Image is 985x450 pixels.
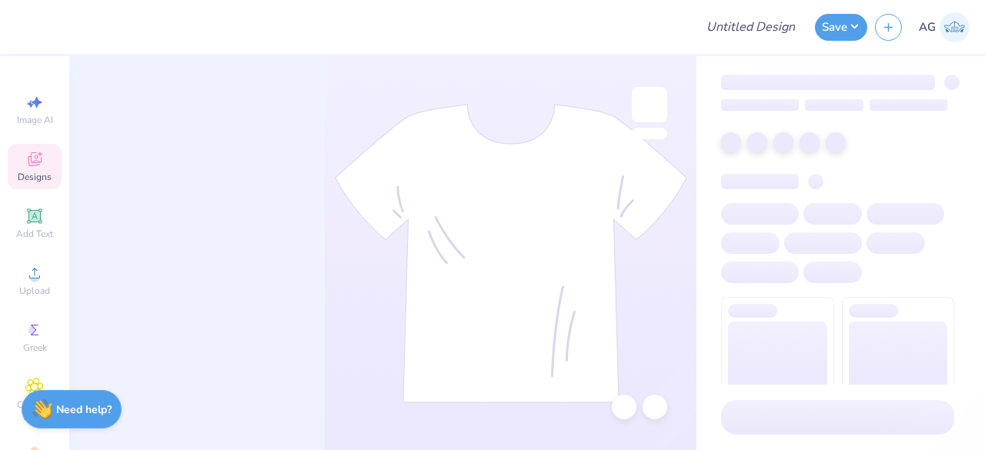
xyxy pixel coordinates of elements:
[8,398,62,423] span: Clipart & logos
[56,402,112,417] strong: Need help?
[940,12,970,42] img: Akshika Gurao
[19,285,50,297] span: Upload
[919,12,970,42] a: AG
[919,18,936,36] span: AG
[694,12,807,42] input: Untitled Design
[23,342,47,354] span: Greek
[16,228,53,240] span: Add Text
[18,171,52,183] span: Designs
[17,114,53,126] span: Image AI
[335,104,687,403] img: tee-skeleton.svg
[815,14,867,41] button: Save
